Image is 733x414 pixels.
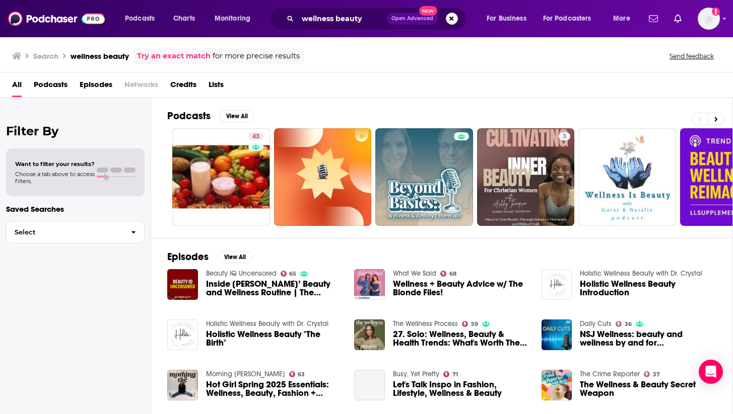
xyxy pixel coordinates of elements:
span: Select [7,229,123,235]
a: Holistic Wellness Beauty "The Birth" [206,330,343,347]
img: Wellness + Beauty Advice w/ The Blonde Files! [354,269,385,300]
a: The Wellness & Beauty Secret Weapon [580,380,716,397]
span: Want to filter your results? [15,160,95,168]
span: Networks [124,76,158,97]
span: 63 [298,372,305,377]
span: for more precise results [213,50,300,62]
img: Hot Girl Spring 2025 Essentials: Wellness, Beauty, Fashion + Media [167,370,198,400]
a: 43 [172,128,270,226]
span: Podcasts [34,76,68,97]
button: Open AdvancedNew [387,13,438,25]
span: Logged in as Mark.Hayward [698,8,720,30]
h2: Filter By [6,124,145,138]
button: Select [6,221,145,243]
a: Beauty IQ Uncensored [206,269,277,278]
button: open menu [118,11,168,27]
span: Credits [170,76,196,97]
button: View All [219,110,255,122]
a: PodcastsView All [167,110,255,122]
a: Episodes [80,76,112,97]
h3: wellness beauty [71,51,129,61]
span: For Podcasters [543,12,591,26]
span: 3 [563,132,566,142]
a: 36 [616,321,632,327]
span: Inside [PERSON_NAME]’ Beauty and Wellness Routine | The Beauty Chef [206,280,343,297]
span: 59 [471,322,478,326]
a: 3 [559,132,570,140]
span: Choose a tab above to access filters. [15,171,95,185]
a: Charts [167,11,201,27]
a: 43 [248,132,263,140]
a: Wellness + Beauty Advice w/ The Blonde Files! [393,280,529,297]
input: Search podcasts, credits, & more... [298,11,387,27]
button: open menu [480,11,539,27]
a: The Crime Reporter [580,370,640,378]
a: 27. Solo: Wellness, Beauty & Health Trends: What's Worth The Hype & Not [393,330,529,347]
img: Podchaser - Follow, Share and Rate Podcasts [8,9,105,28]
span: Hot Girl Spring 2025 Essentials: Wellness, Beauty, Fashion + Media [206,380,343,397]
button: Show profile menu [698,8,720,30]
a: 3 [477,128,575,226]
a: All [12,76,22,97]
h2: Episodes [167,251,209,263]
a: Lists [209,76,224,97]
a: 59 [462,321,478,327]
button: open menu [606,11,643,27]
span: 71 [452,372,458,377]
p: Saved Searches [6,204,145,214]
a: Let's Talk Inspo in Fashion, Lifestyle, Wellness & Beauty [393,380,529,397]
a: 27. Solo: Wellness, Beauty & Health Trends: What's Worth The Hype & Not [354,319,385,350]
a: 65 [281,271,297,277]
a: 63 [289,371,305,377]
img: The Wellness & Beauty Secret Weapon [542,370,572,400]
a: 71 [443,371,458,377]
a: 68 [440,271,456,277]
img: Holistic Wellness Beauty "The Birth" [167,319,198,350]
a: Morning Rae [206,370,285,378]
span: More [613,12,630,26]
span: Monitoring [215,12,250,26]
img: User Profile [698,8,720,30]
span: NSJ Wellness: beauty and wellness by and for [DEMOGRAPHIC_DATA] [580,330,716,347]
button: open menu [208,11,263,27]
button: Send feedback [667,52,717,60]
span: 37 [653,372,660,377]
span: Podcasts [125,12,155,26]
span: Charts [173,12,195,26]
span: New [419,6,437,16]
a: Inside Carla Oates’ Beauty and Wellness Routine | The Beauty Chef [206,280,343,297]
a: 37 [644,371,660,377]
button: open menu [537,11,606,27]
h2: Podcasts [167,110,211,122]
a: Busy, Yet Pretty [393,370,439,378]
span: 68 [449,272,456,276]
img: Holistic Wellness Beauty Introduction [542,269,572,300]
img: NSJ Wellness: beauty and wellness by and for Singaporeans [542,319,572,350]
span: 43 [252,132,259,142]
a: EpisodesView All [167,251,253,263]
img: Inside Carla Oates’ Beauty and Wellness Routine | The Beauty Chef [167,269,198,300]
a: NSJ Wellness: beauty and wellness by and for Singaporeans [580,330,716,347]
a: Holistic Wellness Beauty with Dr. Crystal [580,269,702,278]
a: Holistic Wellness Beauty Introduction [580,280,716,297]
div: Open Intercom Messenger [699,360,723,384]
a: Holistic Wellness Beauty with Dr. Crystal [206,319,328,328]
svg: Add a profile image [712,8,720,16]
span: 36 [625,322,632,326]
span: For Business [487,12,526,26]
